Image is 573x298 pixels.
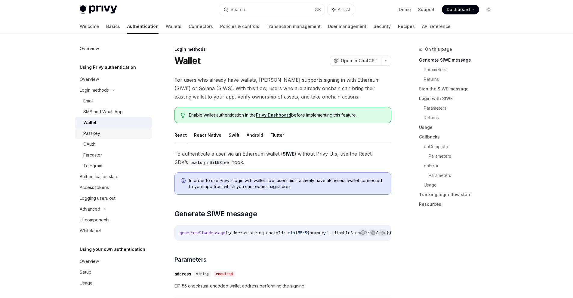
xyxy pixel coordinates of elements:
[75,193,152,204] a: Logging users out
[374,19,391,34] a: Security
[80,227,101,234] div: Whitelabel
[174,282,391,290] span: EIP-55 checksum-encoded wallet address performing the signing.
[266,19,321,34] a: Transaction management
[369,229,377,236] button: Copy the contents from the code block
[194,128,221,142] button: React Native
[80,246,145,253] h5: Using your own authentication
[75,96,152,106] a: Email
[80,258,99,265] div: Overview
[80,19,99,34] a: Welcome
[75,106,152,117] a: SMS and WhatsApp
[75,160,152,171] a: Telegram
[399,7,411,13] a: Demo
[418,7,435,13] a: Support
[189,19,213,34] a: Connectors
[80,173,119,180] div: Authentication state
[283,151,294,157] a: SIWE
[315,7,321,12] span: ⌘ K
[225,230,230,236] span: ({
[419,190,498,199] a: Tracking login flow state
[80,5,117,14] img: light logo
[230,230,249,236] span: address:
[424,113,498,123] a: Returns
[447,7,470,13] span: Dashboard
[80,45,99,52] div: Overview
[247,128,263,142] button: Android
[75,43,152,54] a: Overview
[424,65,498,74] a: Parameters
[188,159,231,166] code: useLoginWithSiwe
[419,55,498,65] a: Generate SIWE message
[338,7,350,13] span: Ask AI
[75,171,152,182] a: Authentication state
[75,278,152,288] a: Usage
[83,141,95,148] div: OAuth
[75,182,152,193] a: Access tokens
[419,199,498,209] a: Resources
[270,128,284,142] button: Flutter
[424,74,498,84] a: Returns
[75,150,152,160] a: Farcaster
[341,58,377,64] span: Open in ChatGPT
[328,19,366,34] a: User management
[83,108,123,115] div: SMS and WhatsApp
[75,214,152,225] a: UI components
[285,230,305,236] span: `eip155:
[330,56,381,66] button: Open in ChatGPT
[326,230,329,236] span: `
[106,19,120,34] a: Basics
[424,180,498,190] a: Usage
[75,225,152,236] a: Whitelabel
[83,130,100,137] div: Passkey
[181,178,187,184] svg: Info
[174,271,191,277] div: address
[75,74,152,85] a: Overview
[75,267,152,278] a: Setup
[398,19,415,34] a: Recipes
[266,230,285,236] span: chainId:
[484,5,494,14] button: Toggle dark mode
[174,46,391,52] div: Login methods
[80,76,99,83] div: Overview
[329,230,367,236] span: , disableSignup?
[429,171,498,180] a: Parameters
[80,205,100,213] div: Advanced
[174,55,201,66] h1: Wallet
[264,230,266,236] span: ,
[75,117,152,128] a: Wallet
[196,272,209,276] span: string
[75,128,152,139] a: Passkey
[305,230,310,236] span: ${
[174,128,187,142] button: React
[419,84,498,94] a: Sign the SIWE message
[83,151,102,159] div: Farcaster
[220,19,259,34] a: Policies & controls
[424,142,498,151] a: onComplete
[429,151,498,161] a: Parameters
[367,230,370,236] span: :
[174,255,207,264] span: Parameters
[442,5,479,14] a: Dashboard
[219,4,325,15] button: Search...⌘K
[359,229,367,236] button: Report incorrect code
[424,103,498,113] a: Parameters
[229,128,239,142] button: Swift
[174,209,257,219] span: Generate SIWE message
[75,256,152,267] a: Overview
[80,184,109,191] div: Access tokens
[419,123,498,132] a: Usage
[424,161,498,171] a: onError
[256,112,291,118] a: Privy Dashboard
[127,19,159,34] a: Authentication
[189,178,385,190] span: In order to use Privy’s login with wallet flow, users must actively have a Ethereum wallet connec...
[231,6,248,13] div: Search...
[80,64,136,71] h5: Using Privy authentication
[214,271,235,277] div: required
[80,216,109,223] div: UI components
[387,230,391,236] span: })
[174,76,391,101] span: For users who already have wallets, [PERSON_NAME] supports signing in with Ethereum (SIWE) or Sol...
[422,19,451,34] a: API reference
[83,119,97,126] div: Wallet
[174,150,391,166] span: To authenticate a user via an Ethereum wallet ( ) without Privy UIs, use the React SDK’s hook.
[181,113,185,118] svg: Tip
